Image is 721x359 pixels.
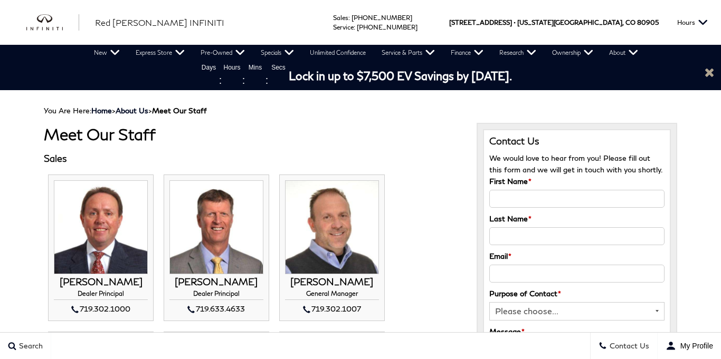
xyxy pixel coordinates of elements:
h3: Contact Us [489,135,665,147]
div: 719.302.1000 [54,303,148,315]
a: [STREET_ADDRESS] • [US_STATE][GEOGRAPHIC_DATA], CO 80905 [449,18,659,26]
a: Service & Parts [374,45,443,61]
button: user-profile-menu [658,333,721,359]
h1: Meet Our Staff [44,125,461,143]
span: Mins [245,63,265,72]
span: Sales [333,14,348,22]
img: MIKE JORGENSEN [169,180,263,274]
a: About [601,45,646,61]
label: First Name [489,176,532,187]
nav: Main Navigation [86,45,646,61]
span: Hours [222,63,242,72]
a: About Us [116,106,148,115]
div: Breadcrumbs [44,106,677,115]
h3: [PERSON_NAME] [169,277,263,287]
h3: Sales [44,153,461,164]
span: Contact Us [607,342,649,351]
h4: Dealer Principal [54,290,148,300]
h4: General Manager [285,290,379,300]
label: Message [489,326,525,337]
span: : [354,23,355,31]
span: : [265,72,269,88]
div: 719.302.1007 [285,303,379,315]
span: Search [16,342,43,351]
span: Days [199,63,219,72]
h4: Dealer Principal [169,290,263,300]
a: Red [PERSON_NAME] INFINITI [95,16,224,29]
a: Research [491,45,544,61]
span: : [219,72,222,88]
a: New [86,45,128,61]
div: 719.633.4633 [169,303,263,315]
span: We would love to hear from you! Please fill out this form and we will get in touch with you shortly. [489,153,662,174]
a: [PHONE_NUMBER] [357,23,418,31]
span: You Are Here: [44,106,207,115]
span: Secs [269,63,289,72]
img: JOHN ZUMBO [285,180,379,274]
h3: [PERSON_NAME] [285,277,379,287]
span: > [91,106,207,115]
img: THOM BUCKLEY [54,180,148,274]
img: INFINITI [26,14,79,31]
a: Express Store [128,45,193,61]
label: Purpose of Contact [489,288,561,299]
a: Ownership [544,45,601,61]
a: Unlimited Confidence [302,45,374,61]
label: Last Name [489,213,532,225]
span: > [116,106,207,115]
span: Lock in up to $7,500 EV Savings by [DATE]. [289,69,512,82]
label: Email [489,250,511,262]
h3: [PERSON_NAME] [54,277,148,287]
a: Pre-Owned [193,45,253,61]
span: Service [333,23,354,31]
span: : [242,72,245,88]
a: Specials [253,45,302,61]
span: : [348,14,350,22]
span: Red [PERSON_NAME] INFINITI [95,17,224,27]
span: My Profile [676,342,713,350]
strong: Meet Our Staff [152,106,207,115]
a: Home [91,106,112,115]
a: Close [703,66,716,79]
a: infiniti [26,14,79,31]
a: [PHONE_NUMBER] [352,14,412,22]
a: Finance [443,45,491,61]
